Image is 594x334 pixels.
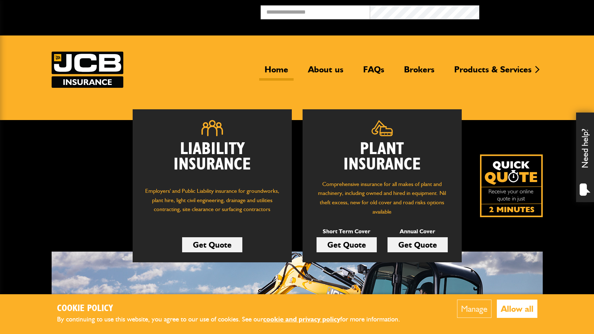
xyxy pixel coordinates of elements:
p: Comprehensive insurance for all makes of plant and machinery, including owned and hired in equipm... [313,180,451,216]
div: Need help? [576,113,594,202]
h2: Plant Insurance [313,142,451,172]
a: Products & Services [449,64,537,81]
a: About us [303,64,349,81]
a: Get Quote [388,237,448,252]
p: Annual Cover [388,227,448,236]
p: Employers' and Public Liability insurance for groundworks, plant hire, light civil engineering, d... [143,186,281,221]
p: Short Term Cover [317,227,377,236]
h2: Cookie Policy [57,303,412,314]
a: Brokers [399,64,440,81]
button: Broker Login [479,5,589,16]
img: JCB Insurance Services logo [52,52,123,88]
a: Home [259,64,294,81]
a: Get Quote [317,237,377,252]
h2: Liability Insurance [143,142,281,180]
p: By continuing to use this website, you agree to our use of cookies. See our for more information. [57,314,412,325]
a: Get your insurance quote isn just 2-minutes [480,154,543,217]
img: Quick Quote [480,154,543,217]
a: JCB Insurance Services [52,52,123,88]
button: Manage [457,300,491,318]
a: cookie and privacy policy [263,315,340,323]
a: FAQs [358,64,390,81]
a: Get Quote [182,237,242,252]
button: Allow all [497,300,537,318]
